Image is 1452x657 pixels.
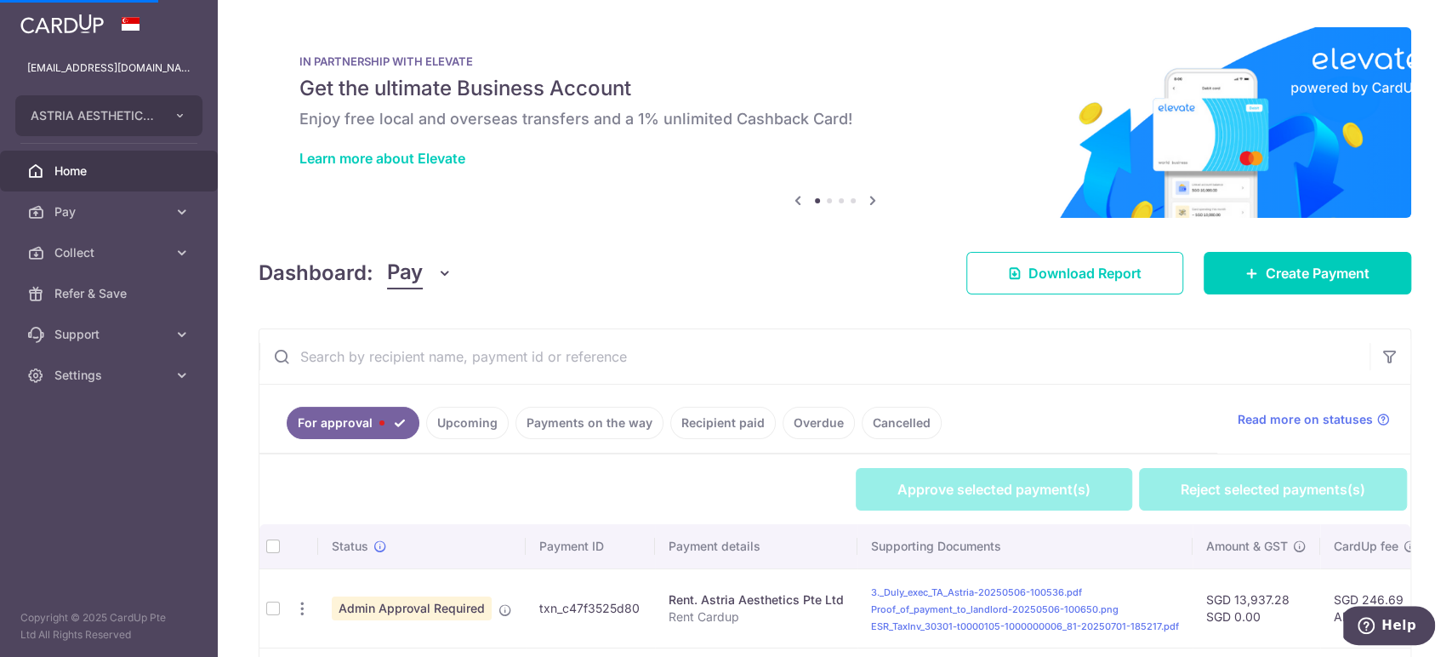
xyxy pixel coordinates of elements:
span: Refer & Save [54,285,167,302]
a: Read more on statuses [1238,411,1390,428]
span: Status [332,538,368,555]
th: Payment details [655,524,857,568]
span: CardUp fee [1334,538,1398,555]
span: Read more on statuses [1238,411,1373,428]
a: Learn more about Elevate [299,150,465,167]
span: Settings [54,367,167,384]
a: Recipient paid [670,407,776,439]
p: [EMAIL_ADDRESS][DOMAIN_NAME] [27,60,191,77]
h4: Dashboard: [259,258,373,289]
p: IN PARTNERSHIP WITH ELEVATE [299,54,1370,68]
span: Admin Approval Required [332,597,492,620]
img: CardUp [20,14,104,34]
img: Renovation banner [259,27,1411,218]
input: Search by recipient name, payment id or reference [259,329,1369,384]
th: Supporting Documents [857,524,1193,568]
span: Pay [387,257,423,289]
h6: Enjoy free local and overseas transfers and a 1% unlimited Cashback Card! [299,109,1370,129]
a: 3._Duly_exec_TA_Astria-20250506-100536.pdf [871,586,1082,598]
iframe: Opens a widget where you can find more information [1343,606,1435,648]
span: Support [54,326,167,343]
span: Collect [54,244,167,261]
h5: Get the ultimate Business Account [299,75,1370,102]
span: Download Report [1028,263,1142,283]
span: Pay [54,203,167,220]
a: Overdue [783,407,855,439]
a: Download Report [966,252,1183,294]
p: Rent Cardup [669,608,844,626]
a: Create Payment [1204,252,1411,294]
a: Payments on the way [515,407,663,439]
td: SGD 246.69 AMA177 [1320,568,1431,648]
a: For approval [287,407,419,439]
td: txn_c47f3525d80 [526,568,655,648]
div: Rent. Astria Aesthetics Pte Ltd [669,591,844,608]
span: ASTRIA AESTHETICS PTE. LTD. [31,107,157,124]
span: Amount & GST [1206,538,1288,555]
a: Upcoming [426,407,509,439]
a: Proof_of_payment_to_landlord-20250506-100650.png [871,603,1119,615]
button: ASTRIA AESTHETICS PTE. LTD. [15,95,202,136]
td: SGD 13,937.28 SGD 0.00 [1193,568,1320,648]
th: Payment ID [526,524,655,568]
span: Create Payment [1266,263,1369,283]
a: ESR_TaxInv_30301-t0000105-1000000006_81-20250701-185217.pdf [871,620,1179,632]
button: Pay [387,257,453,289]
span: Home [54,163,167,180]
a: Cancelled [862,407,942,439]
